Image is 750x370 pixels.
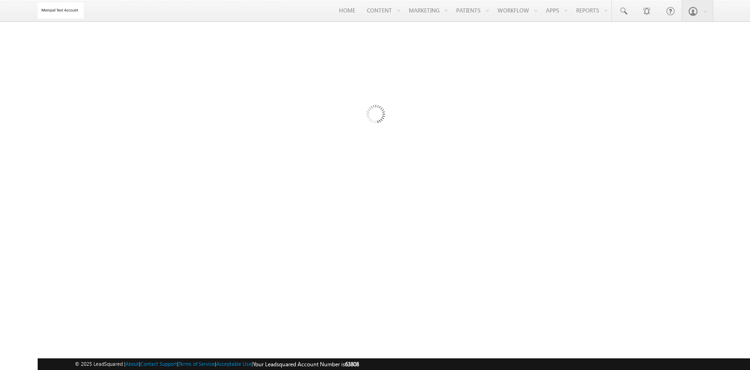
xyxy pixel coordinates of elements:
[75,360,359,369] span: © 2025 LeadSquared | | | | |
[345,361,359,368] span: 63808
[140,361,177,367] a: Contact Support
[126,361,139,367] a: About
[327,67,423,164] img: Loading...
[253,361,359,368] span: Your Leadsquared Account Number is
[179,361,215,367] a: Terms of Service
[216,361,252,367] a: Acceptable Use
[38,2,84,19] img: Custom Logo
